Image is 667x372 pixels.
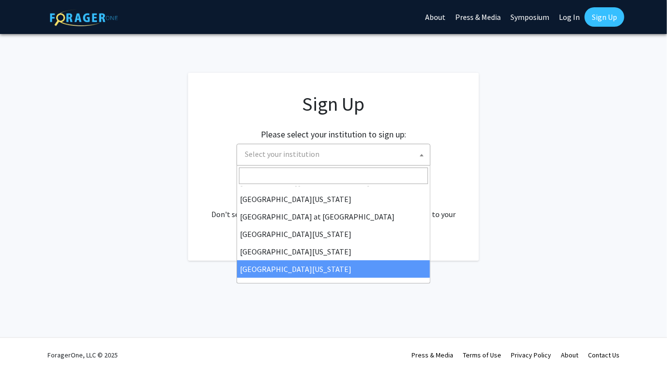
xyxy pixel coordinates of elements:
span: Select your institution [241,144,430,164]
h1: Sign Up [207,92,460,116]
a: Press & Media [412,351,453,359]
li: [GEOGRAPHIC_DATA][US_STATE] [237,190,430,208]
h2: Please select your institution to sign up: [261,129,406,140]
a: About [561,351,578,359]
a: Terms of Use [463,351,501,359]
li: [GEOGRAPHIC_DATA] at [GEOGRAPHIC_DATA] [237,208,430,225]
li: [GEOGRAPHIC_DATA][US_STATE] [237,225,430,243]
li: [GEOGRAPHIC_DATA][US_STATE] [237,260,430,278]
a: Privacy Policy [511,351,551,359]
a: Sign Up [585,7,624,27]
input: Search [239,168,428,184]
a: Contact Us [588,351,619,359]
div: ForagerOne, LLC © 2025 [48,338,118,372]
span: Select your institution [237,144,430,166]
iframe: Chat [7,328,41,365]
img: ForagerOne Logo [50,9,118,26]
span: Select your institution [245,149,319,159]
div: Already have an account? . Don't see your institution? about bringing ForagerOne to your institut... [207,185,460,232]
li: [GEOGRAPHIC_DATA][US_STATE] [237,243,430,260]
li: [PERSON_NAME][GEOGRAPHIC_DATA] [237,278,430,295]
